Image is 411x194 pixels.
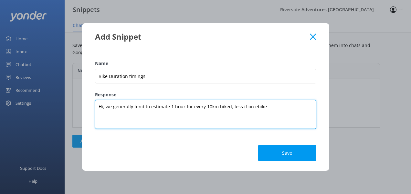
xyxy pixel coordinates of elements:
[95,31,310,42] div: Add Snippet
[95,91,316,98] label: Response
[95,69,316,83] input: Enter a name for the template response
[95,100,316,129] textarea: Hi, we generally tend to estimate 1 hour for every 10km biked, less if on ebike
[95,60,316,67] label: Name
[310,34,316,40] button: Close
[258,145,316,161] button: Save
